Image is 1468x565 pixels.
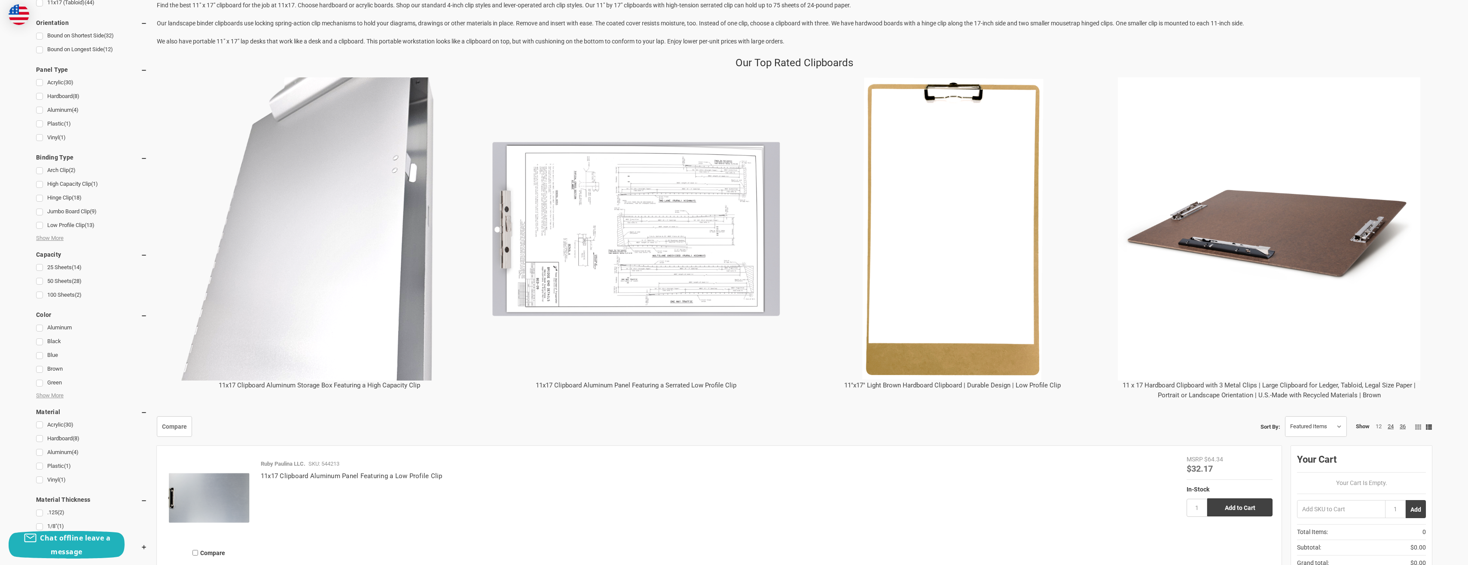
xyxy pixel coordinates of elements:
img: 11x17 Clipboard Aluminum Storage Box Featuring a High Capacity Clip [168,77,471,381]
a: Bound on Shortest Side [36,30,147,42]
span: (8) [73,93,79,99]
h5: Material Thickness [36,494,147,505]
a: Hinge Clip [36,192,147,204]
button: Add [1406,500,1426,518]
span: Find the best 11" x 17" clipboard for the job at 11x17. Choose hardboard or acrylic boards. Shop ... [157,2,851,9]
a: Hardboard [36,433,147,445]
span: Show [1356,422,1370,430]
a: Brown [36,363,147,375]
a: Vinyl [36,474,147,486]
p: Your Cart Is Empty. [1297,479,1426,488]
a: 11x17 Clipboard Aluminum Panel Featuring a Serrated Low Profile Clip [536,381,736,389]
span: (14) [72,264,82,270]
span: (1) [59,134,66,141]
a: Jumbo Board Clip [36,206,147,218]
div: 11"x17" Light Brown Hardboard Clipboard | Durable Design | Low Profile Clip [794,71,1111,397]
a: 11"x17" Light Brown Hardboard Clipboard | Durable Design | Low Profile Clip [844,381,1061,389]
a: Arch Clip [36,165,147,176]
h5: Panel Type [36,64,147,75]
span: (9) [90,208,97,215]
a: 1/8" [36,521,147,532]
div: 11x17 Clipboard Aluminum Storage Box Featuring a High Capacity Clip [161,71,478,397]
span: (28) [72,278,82,284]
a: Aluminum [36,322,147,334]
a: 100 Sheets [36,289,147,301]
a: Vinyl [36,132,147,144]
a: High Capacity Clip [36,178,147,190]
div: 11 x 17 Hardboard Clipboard with 3 Metal Clips | Large Clipboard for Ledger, Tabloid, Legal Size ... [1111,71,1428,407]
a: 24 [1388,423,1394,430]
span: $32.17 [1187,463,1213,474]
a: .125 [36,507,147,519]
span: (12) [103,46,113,52]
span: (13) [85,222,95,228]
h5: Capacity [36,249,147,260]
span: (2) [69,167,76,173]
span: (1) [64,463,71,469]
span: Subtotal: [1297,543,1321,552]
a: Black [36,336,147,347]
span: (4) [72,449,79,455]
a: Blue [36,350,147,361]
img: 11x17 Clipboard Aluminum Panel Featuring a Low Profile Clip [166,455,252,541]
a: Aluminum [36,447,147,458]
span: 0 [1422,528,1426,537]
a: 36 [1400,423,1406,430]
span: (1) [64,120,71,127]
h5: Material [36,407,147,417]
a: 11 x 17 Hardboard Clipboard with 3 Metal Clips | Large Clipboard for Ledger, Tabloid, Legal Size ... [1123,381,1416,399]
span: (2) [58,509,64,516]
div: Your Cart [1297,452,1426,473]
h5: Color [36,310,147,320]
a: 11x17 Clipboard Aluminum Panel Featuring a Low Profile Clip [261,472,443,480]
a: Plastic [36,461,147,472]
span: (18) [72,194,82,201]
span: We also have portable 11" x 17" lap desks that work like a desk and a clipboard. This portable wo... [157,38,784,45]
span: (1) [91,181,98,187]
img: duty and tax information for United States [9,4,29,25]
a: Green [36,377,147,389]
p: Our Top Rated Clipboards [736,55,853,71]
label: Compare [166,546,252,560]
span: Show More [36,391,64,400]
a: Hardboard [36,91,147,102]
span: (30) [64,79,73,86]
p: Ruby Paulina LLC. [261,460,305,468]
span: Show More [36,234,64,243]
span: (2) [75,292,82,298]
span: Total Items: [1297,528,1328,537]
iframe: Google Customer Reviews [1397,542,1468,565]
a: Acrylic [36,77,147,89]
h5: Orientation [36,18,147,28]
p: SKU: 544213 [308,460,339,468]
span: (1) [59,476,66,483]
img: 11 x 17 Hardboard Clipboard with 3 Metal Clips | Large Clipboard for Ledger, Tabloid, Legal Size ... [1118,77,1421,381]
a: 11x17 Clipboard Aluminum Storage Box Featuring a High Capacity Clip [219,381,420,389]
span: (30) [64,421,73,428]
a: Low Profile Clip [36,220,147,231]
div: 11x17 Clipboard Aluminum Panel Featuring a Serrated Low Profile Clip [478,71,794,397]
span: Our landscape binder clipboards use locking spring-action clip mechanisms to hold your diagrams, ... [157,20,1244,27]
a: 25 Sheets [36,262,147,273]
span: (4) [72,107,79,113]
a: Bound on Longest Side [36,44,147,55]
span: (8) [73,435,79,442]
span: (1) [57,523,64,529]
span: $64.34 [1204,456,1223,463]
input: Add SKU to Cart [1297,500,1385,518]
input: Compare [192,550,198,556]
img: 11x17 Clipboard Aluminum Panel Featuring a Serrated Low Profile Clip [485,77,787,381]
input: Add to Cart [1207,498,1273,516]
div: In-Stock [1187,485,1273,494]
span: Chat offline leave a message [40,533,110,556]
a: Plastic [36,118,147,130]
div: MSRP [1187,455,1203,464]
img: 11"x17" Light Brown Hardboard Clipboard | Durable Design | Low Profile Clip [801,77,1104,381]
a: Compare [157,416,192,437]
label: Sort By: [1260,420,1280,433]
a: 50 Sheets [36,276,147,287]
button: Chat offline leave a message [9,531,125,559]
a: Aluminum [36,104,147,116]
h5: Binding Type [36,152,147,163]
